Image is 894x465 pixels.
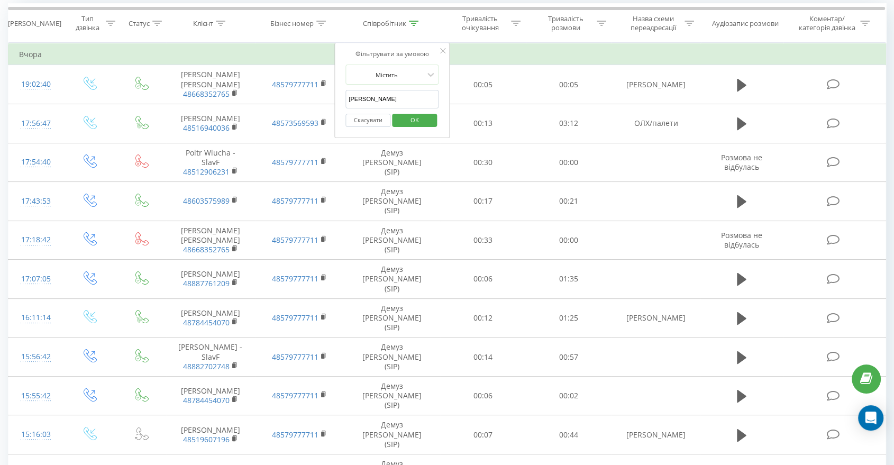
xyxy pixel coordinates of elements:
div: 19:02:40 [19,74,52,95]
td: Вчора [8,44,886,65]
td: 00:06 [440,376,526,415]
div: Open Intercom Messenger [858,405,883,431]
td: 00:44 [526,415,612,454]
td: Демуз [PERSON_NAME] (SIP) [344,260,440,299]
div: 17:43:53 [19,191,52,212]
td: [PERSON_NAME] [166,376,255,415]
td: [PERSON_NAME] [166,104,255,143]
a: 48579777711 [272,273,318,284]
div: 16:11:14 [19,307,52,328]
td: [PERSON_NAME] [PERSON_NAME] [166,65,255,104]
a: 48603575989 [183,196,230,206]
div: Коментар/категорія дзвінка [796,14,857,32]
a: 48579777711 [272,235,318,245]
div: 15:55:42 [19,386,52,406]
td: [PERSON_NAME] [612,298,700,338]
td: [PERSON_NAME] - SlavF [166,338,255,377]
a: 48882702748 [183,361,230,371]
td: Демуз [PERSON_NAME] (SIP) [344,182,440,221]
td: 00:33 [440,221,526,260]
td: [PERSON_NAME] [166,298,255,338]
td: Демуз [PERSON_NAME] (SIP) [344,298,440,338]
div: [PERSON_NAME] [8,19,61,28]
td: Демуз [PERSON_NAME] (SIP) [344,338,440,377]
td: Демуз [PERSON_NAME] (SIP) [344,221,440,260]
td: 00:00 [526,221,612,260]
a: 48579777711 [272,430,318,440]
div: 15:56:42 [19,347,52,367]
div: Тип дзвінка [72,14,103,32]
div: Співробітник [363,19,406,28]
td: 00:14 [440,338,526,377]
div: 15:16:03 [19,424,52,445]
td: [PERSON_NAME] [166,415,255,454]
a: 48519607196 [183,434,230,444]
td: 00:13 [440,104,526,143]
button: OK [392,114,437,127]
div: 17:07:05 [19,269,52,289]
td: [PERSON_NAME] [PERSON_NAME] [166,221,255,260]
td: 00:00 [526,143,612,182]
a: 48887761209 [183,278,230,288]
a: 48579777711 [272,157,318,167]
td: [PERSON_NAME] [166,260,255,299]
td: 00:07 [440,415,526,454]
div: Аудіозапис розмови [712,19,779,28]
a: 48668352765 [183,244,230,254]
a: 48784454070 [183,395,230,405]
div: Бізнес номер [270,19,314,28]
a: 48573569593 [272,118,318,128]
td: 00:05 [440,65,526,104]
td: ОЛХ/палети [612,104,700,143]
td: 00:12 [440,298,526,338]
span: Розмова не відбулась [721,152,762,172]
a: 48579777711 [272,390,318,400]
div: 17:56:47 [19,113,52,134]
td: 00:17 [440,182,526,221]
td: 00:57 [526,338,612,377]
button: Скасувати [345,114,390,127]
td: 01:25 [526,298,612,338]
div: 17:18:42 [19,230,52,250]
a: 48668352765 [183,89,230,99]
div: Назва схеми переадресації [625,14,682,32]
a: 48579777711 [272,313,318,323]
div: Тривалість розмови [537,14,594,32]
td: 00:02 [526,376,612,415]
td: Демуз [PERSON_NAME] (SIP) [344,415,440,454]
span: Розмова не відбулась [721,230,762,250]
a: 48784454070 [183,317,230,327]
a: 48579777711 [272,196,318,206]
div: Тривалість очікування [452,14,508,32]
div: Фільтрувати за умовою [345,49,439,59]
td: [PERSON_NAME] [612,415,700,454]
td: Poitr Wiucha - SlavF [166,143,255,182]
td: 00:05 [526,65,612,104]
a: 48512906231 [183,167,230,177]
div: Клієнт [193,19,213,28]
td: 03:12 [526,104,612,143]
td: 00:21 [526,182,612,221]
td: 00:06 [440,260,526,299]
a: 48516940036 [183,123,230,133]
td: 01:35 [526,260,612,299]
input: Введіть значення [345,90,439,108]
td: 00:30 [440,143,526,182]
a: 48579777711 [272,352,318,362]
div: 17:54:40 [19,152,52,172]
td: Демуз [PERSON_NAME] (SIP) [344,376,440,415]
div: Статус [129,19,150,28]
span: OK [400,112,430,128]
td: Демуз [PERSON_NAME] (SIP) [344,143,440,182]
td: [PERSON_NAME] [612,65,700,104]
a: 48579777711 [272,79,318,89]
